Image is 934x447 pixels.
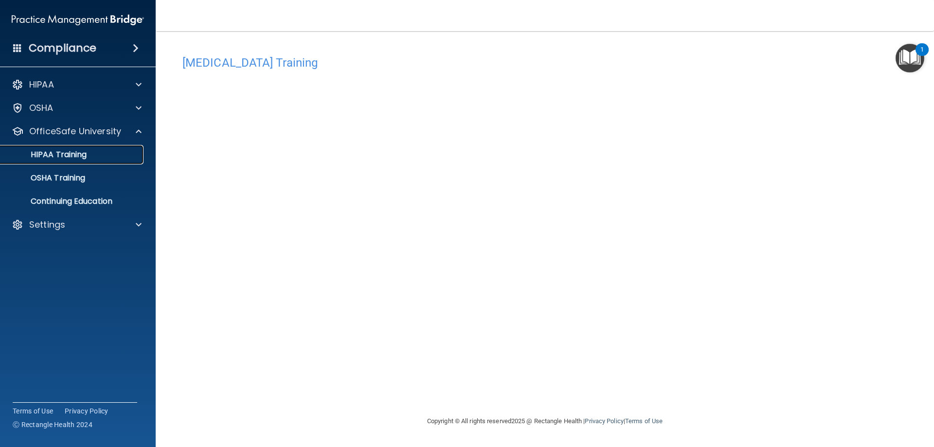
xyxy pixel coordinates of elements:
[29,102,54,114] p: OSHA
[12,125,142,137] a: OfficeSafe University
[12,10,144,30] img: PMB logo
[12,79,142,90] a: HIPAA
[13,420,92,429] span: Ⓒ Rectangle Health 2024
[13,406,53,416] a: Terms of Use
[367,406,722,437] div: Copyright © All rights reserved 2025 @ Rectangle Health | |
[920,50,924,62] div: 1
[29,219,65,231] p: Settings
[29,125,121,137] p: OfficeSafe University
[6,197,139,206] p: Continuing Education
[182,56,907,69] h4: [MEDICAL_DATA] Training
[6,150,87,160] p: HIPAA Training
[896,44,924,72] button: Open Resource Center, 1 new notification
[65,406,108,416] a: Privacy Policy
[585,417,623,425] a: Privacy Policy
[6,173,85,183] p: OSHA Training
[625,417,663,425] a: Terms of Use
[12,102,142,114] a: OSHA
[29,41,96,55] h4: Compliance
[29,79,54,90] p: HIPAA
[12,219,142,231] a: Settings
[182,74,669,374] iframe: covid-19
